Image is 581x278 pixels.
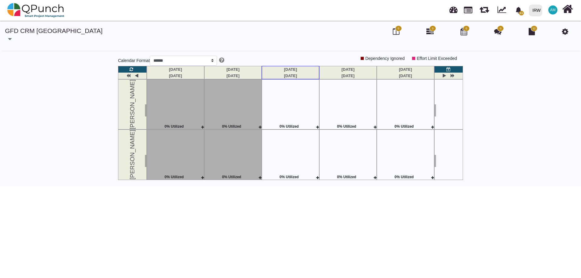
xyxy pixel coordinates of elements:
div: Notification [513,5,524,15]
strong: 0% Utilized [395,124,414,129]
div: IRW [533,5,541,16]
i: Document Library [529,28,535,35]
span: Projects [464,4,472,13]
div: No Task [145,104,146,116]
span: [PERSON_NAME] [129,80,136,129]
a: bell fill11 [512,0,527,19]
span: 0 [436,149,438,173]
span: 0 [432,27,433,31]
strong: [DATE] [399,67,412,72]
div: Calendar Format [113,55,290,66]
i: Refresh [130,67,133,71]
strong: 0% Utilized [280,175,299,179]
span: 0 [436,98,438,123]
i: Add New Task [259,174,261,180]
div: No Task [435,155,436,167]
strong: 0% Utilized [222,124,241,129]
i: Add New Task [431,124,434,129]
i: Add New Task [201,124,204,129]
strong: 0% Utilized [165,124,184,129]
span: AM [550,8,556,12]
span: [PERSON_NAME] [129,130,136,179]
span: 0 [466,27,467,31]
strong: [DATE] [226,74,239,78]
span: 12 [533,27,536,31]
i: Backward Five Weeks [126,74,130,78]
span: 0 [398,27,399,31]
strong: 0% Utilized [280,124,299,129]
strong: [DATE] [226,67,239,72]
i: Add New Task [374,124,376,129]
strong: 0% Utilized [395,175,414,179]
span: 11 [519,11,524,15]
i: Add New Task [374,174,376,180]
strong: [DATE] [341,74,354,78]
i: Forward Five Weeks [451,74,455,78]
i: Home [562,3,573,15]
strong: [DATE] [284,74,297,78]
strong: 0% Utilized [337,124,356,129]
i: Calendar [461,28,467,35]
a: GFD CRM [GEOGRAPHIC_DATA] [5,27,103,34]
span: 0 [500,27,501,31]
strong: [DATE] [284,67,297,72]
span: 0 [146,149,148,173]
a: 0 [426,30,434,35]
a: AM [545,0,561,20]
i: Board [393,28,399,35]
strong: [DATE] [169,67,182,72]
i: Add New Task [316,124,319,129]
i: Add New Task [316,174,319,180]
span: Asad Malik [548,5,557,15]
span: Dashboard [449,4,458,13]
i: Add New Task [201,174,204,180]
strong: [DATE] [341,67,354,72]
i: Backward One Week [135,74,138,78]
strong: 0% Utilized [165,175,184,179]
i: Punch Discussion [494,28,501,35]
i: Unscheduled [446,67,451,71]
i: Add New Task [259,124,261,129]
i: Forward One Week [443,74,446,78]
div: No Task [145,155,146,167]
i: Add New Task [431,174,434,180]
i: Calendar view [219,57,224,63]
span: Releases [480,3,489,13]
svg: bell fill [515,7,522,13]
strong: [DATE] [169,74,182,78]
div: Dynamic Report [494,0,512,20]
div: No Task [435,104,436,116]
span: 0 [146,98,148,123]
strong: 0% Utilized [337,175,356,179]
strong: [DATE] [399,74,412,78]
strong: 0% Utilized [222,175,241,179]
li: Dependency Ignored [359,55,405,62]
li: Effort Limit Exceeded [411,55,457,62]
a: IRW [526,0,545,20]
img: qpunch-sp.fa6292f.png [7,1,64,19]
i: Gantt [426,28,434,35]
